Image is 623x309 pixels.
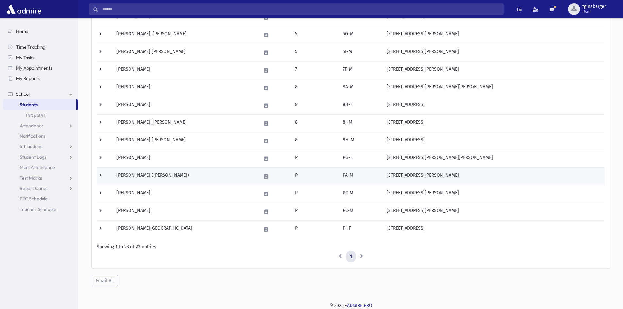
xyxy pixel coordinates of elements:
[291,61,339,79] td: 7
[339,114,383,132] td: 8J-M
[383,150,605,167] td: [STREET_ADDRESS][PERSON_NAME][PERSON_NAME]
[291,114,339,132] td: 8
[3,141,78,152] a: Infractions
[3,120,78,131] a: Attendance
[383,61,605,79] td: [STREET_ADDRESS][PERSON_NAME]
[3,131,78,141] a: Notifications
[291,26,339,44] td: 5
[16,65,52,71] span: My Appointments
[3,26,78,37] a: Home
[16,76,40,81] span: My Reports
[339,203,383,220] td: PC-M
[383,44,605,61] td: [STREET_ADDRESS][PERSON_NAME]
[3,194,78,204] a: PTC Schedule
[383,167,605,185] td: [STREET_ADDRESS][PERSON_NAME]
[89,302,613,309] div: © 2025 -
[20,154,46,160] span: Student Logs
[291,150,339,167] td: P
[339,150,383,167] td: PG-F
[20,102,38,108] span: Students
[339,167,383,185] td: PA-M
[3,42,78,52] a: Time Tracking
[582,4,606,9] span: tginsberger
[291,132,339,150] td: 8
[92,275,118,286] button: Email All
[3,152,78,162] a: Student Logs
[98,3,503,15] input: Search
[112,61,257,79] td: [PERSON_NAME]
[112,114,257,132] td: [PERSON_NAME], [PERSON_NAME]
[339,185,383,203] td: PC-M
[383,203,605,220] td: [STREET_ADDRESS][PERSON_NAME]
[3,204,78,215] a: Teacher Schedule
[112,26,257,44] td: [PERSON_NAME], [PERSON_NAME]
[339,61,383,79] td: 7F-M
[20,123,44,129] span: Attendance
[16,28,28,34] span: Home
[20,206,56,212] span: Teacher Schedule
[291,203,339,220] td: P
[383,185,605,203] td: [STREET_ADDRESS][PERSON_NAME]
[383,97,605,114] td: [STREET_ADDRESS]
[112,132,257,150] td: [PERSON_NAME] [PERSON_NAME]
[20,133,45,139] span: Notifications
[16,91,30,97] span: School
[383,132,605,150] td: [STREET_ADDRESS]
[112,79,257,97] td: [PERSON_NAME]
[3,52,78,63] a: My Tasks
[291,97,339,114] td: 8
[3,110,78,120] a: דאוגקמאד
[339,220,383,238] td: PJ-F
[112,97,257,114] td: [PERSON_NAME]
[20,144,42,149] span: Infractions
[339,44,383,61] td: 5I-M
[16,44,45,50] span: Time Tracking
[346,251,356,263] a: 1
[339,97,383,114] td: 8B-F
[5,3,43,16] img: AdmirePro
[3,63,78,73] a: My Appointments
[112,185,257,203] td: [PERSON_NAME]
[291,185,339,203] td: P
[3,173,78,183] a: Test Marks
[383,79,605,97] td: [STREET_ADDRESS][PERSON_NAME][PERSON_NAME]
[112,167,257,185] td: [PERSON_NAME] ([PERSON_NAME])
[112,203,257,220] td: [PERSON_NAME]
[383,220,605,238] td: [STREET_ADDRESS]
[291,220,339,238] td: P
[20,196,48,202] span: PTC Schedule
[112,44,257,61] td: [PERSON_NAME] [PERSON_NAME]
[3,73,78,84] a: My Reports
[383,114,605,132] td: [STREET_ADDRESS]
[3,99,76,110] a: Students
[112,150,257,167] td: [PERSON_NAME]
[291,79,339,97] td: 8
[112,220,257,238] td: [PERSON_NAME][GEOGRAPHIC_DATA]
[20,175,42,181] span: Test Marks
[20,164,55,170] span: Meal Attendance
[339,79,383,97] td: 8A-M
[339,26,383,44] td: 5G-M
[347,303,372,308] a: ADMIRE PRO
[291,167,339,185] td: P
[3,162,78,173] a: Meal Attendance
[20,185,47,191] span: Report Cards
[582,9,606,14] span: User
[291,44,339,61] td: 5
[3,89,78,99] a: School
[16,55,34,60] span: My Tasks
[97,243,605,250] div: Showing 1 to 23 of 23 entries
[383,26,605,44] td: [STREET_ADDRESS][PERSON_NAME]
[339,132,383,150] td: 8H-M
[3,183,78,194] a: Report Cards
